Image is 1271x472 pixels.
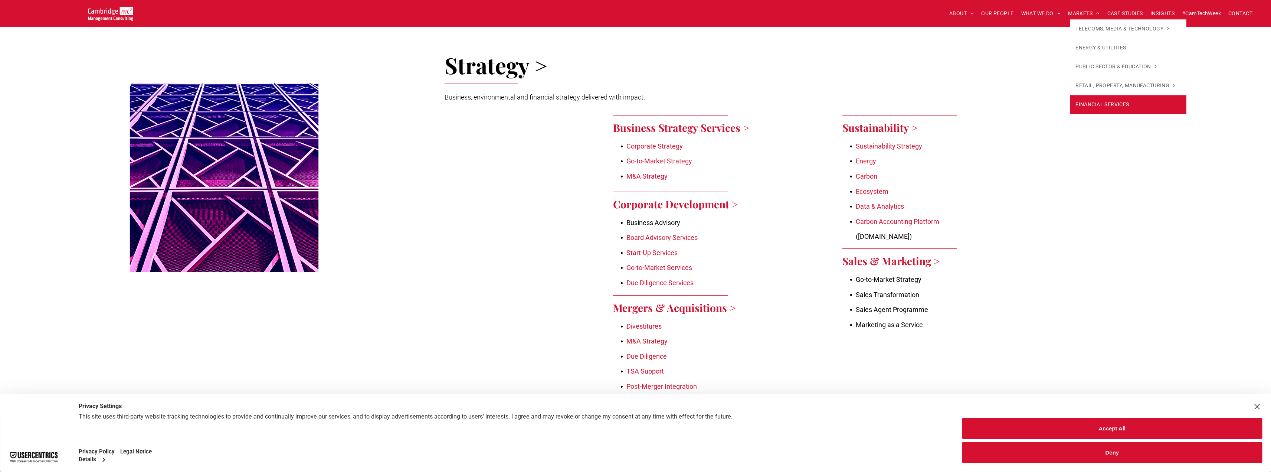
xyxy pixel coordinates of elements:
[1064,8,1103,19] a: MARKETS
[613,121,749,134] a: Business Strategy Services >
[1147,8,1178,19] a: INSIGHTS
[856,202,904,210] a: Data & Analytics
[626,157,692,165] a: Go-to-Market Strategy
[626,383,697,390] a: Post-Merger Integration
[1178,8,1225,19] a: #CamTechWeek
[626,219,680,227] span: Business Advisory
[1075,44,1126,52] span: ENERGY & UTILITIES
[626,264,692,271] a: Go-to-Market Services
[856,276,921,283] span: Go-to-Market Strategy
[445,50,547,80] span: Strategy >
[856,188,888,195] a: Ecosystem
[977,8,1017,19] a: OUR PEOPLE
[613,197,663,211] a: Corporate
[626,249,678,257] a: Start-Up Services
[667,301,727,315] a: Acquisitions
[626,367,664,375] a: TSA Support
[626,279,694,287] a: Due Diligence Services
[856,306,928,313] span: Sales Agent Programme
[626,234,698,241] a: Board Advisory Services
[1075,25,1169,33] span: TELECOMS, MEDIA & TECHNOLOGY
[1068,8,1100,19] span: MARKETS
[626,322,662,330] a: Divestitures
[1104,8,1147,19] a: CASE STUDIES
[842,121,918,134] a: Sustainability >
[613,301,665,315] a: Mergers &
[626,172,668,180] a: M&A Strategy
[1070,95,1186,114] a: FINANCIAL SERVICES
[1018,8,1065,19] a: WHAT WE DO
[1070,19,1186,38] a: TELECOMS, MEDIA & TECHNOLOGY
[1075,101,1129,108] span: FINANCIAL SERVICES
[1070,57,1186,76] a: PUBLIC SECTOR & EDUCATION
[626,337,668,345] a: M&A Strategy
[88,7,134,21] img: Cambridge MC Logo
[856,291,919,299] span: Sales Transformation
[1075,82,1175,89] span: RETAIL, PROPERTY, MANUFACTURING
[856,218,939,225] a: Carbon Accounting Platform
[626,352,667,360] a: Due Diligence
[842,254,940,268] a: Sales & Marketing >
[856,142,922,150] a: Sustainability Strategy
[1225,8,1256,19] a: CONTACT
[445,93,645,101] span: Business, environmental and financial strategy delivered with impact.
[856,157,876,165] a: Energy
[856,232,912,240] span: ([DOMAIN_NAME])
[856,172,877,180] a: Carbon
[1070,76,1186,95] a: RETAIL, PROPERTY, MANUFACTURING
[730,301,736,315] a: >
[946,8,978,19] a: ABOUT
[626,142,683,150] a: Corporate Strategy
[665,197,738,211] a: Development >
[1070,38,1186,57] a: ENERGY & UTILITIES
[856,321,923,329] span: Marketing as a Service
[1075,63,1157,71] span: PUBLIC SECTOR & EDUCATION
